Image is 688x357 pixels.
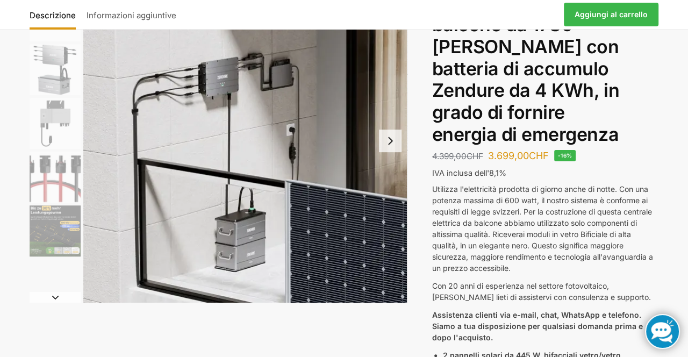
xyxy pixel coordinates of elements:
[529,150,549,161] font: CHF
[30,10,76,20] font: Descrizione
[30,152,81,203] img: Cavo di collegamento_MC4
[432,281,651,302] font: Con 20 anni di esperienza nel settore fotovoltaico, [PERSON_NAME] lieti di assistervi con consule...
[30,2,81,27] a: Descrizione
[432,310,643,342] font: Assistenza clienti via e-mail, chat, WhatsApp e telefono. Siamo a tua disposizione per qualsiasi ...
[558,152,572,159] font: -16%
[81,2,182,27] a: Informazioni aggiuntive
[379,130,402,152] button: Next slide
[27,96,81,150] li: 9 / 11
[432,151,467,161] font: 4.399,00
[27,42,81,96] li: 8 / 11
[30,98,81,149] img: nep-micro-inverter-600w
[27,150,81,204] li: 10 / 11
[432,184,653,273] font: Utilizza l'elettricità prodotta di giorno anche di notte. Con una potenza massima di 600 watt, il...
[564,3,658,26] a: Aggiungi al carrello
[488,150,529,161] font: 3.699,00
[30,292,81,303] button: Diapositiva successiva
[432,168,506,177] font: IVA inclusa dell'8,1%
[30,44,81,95] img: Zendure Solaflow
[27,204,81,258] li: 11 / 11
[575,10,648,19] font: Aggiungi al carrello
[30,205,81,256] img: centrale elettrica da balcone 890-600w-2-x-445wp-moduli-growatt-neo-800m-x-growatt-noah-2000-cavo...
[467,151,483,161] font: CHF
[87,10,176,20] font: Informazioni aggiuntive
